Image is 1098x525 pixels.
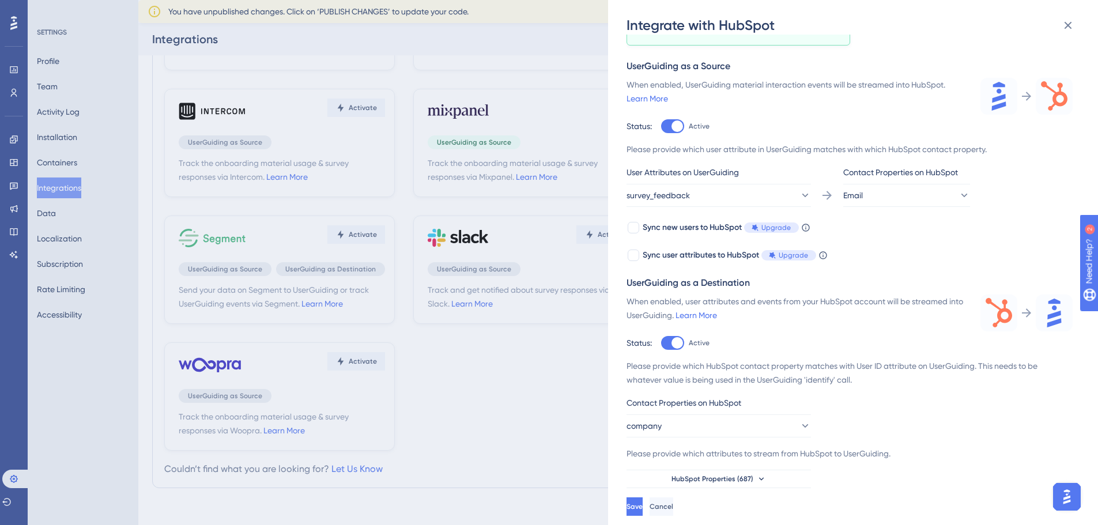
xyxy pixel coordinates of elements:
[627,119,652,133] div: Status:
[627,396,741,410] span: Contact Properties on HubSpot
[627,142,1073,156] div: Please provide which user attribute in UserGuiding matches with which HubSpot contact property.
[650,502,673,511] span: Cancel
[689,122,710,131] span: Active
[627,470,811,488] button: HubSpot Properties (687)
[779,251,808,260] span: Upgrade
[643,248,816,262] div: Sync user attributes to HubSpot
[627,184,811,207] button: survey_feedback
[676,311,717,320] a: Learn More
[627,414,811,437] button: company
[627,336,652,350] div: Status:
[627,447,1073,460] div: Please provide which attributes to stream from HubSpot to UserGuiding.
[627,276,1073,290] div: UserGuiding as a Destination
[627,419,662,433] span: company
[627,59,1073,73] div: UserGuiding as a Source
[627,294,967,322] div: When enabled, user attributes and events from your HubSpot account will be streamed into UserGuid...
[27,3,72,17] span: Need Help?
[627,94,668,103] a: Learn More
[80,6,84,15] div: 2
[761,223,791,232] span: Upgrade
[1050,479,1084,514] iframe: UserGuiding AI Assistant Launcher
[627,359,1073,387] div: Please provide which HubSpot contact property matches with User ID attribute on UserGuiding. This...
[689,338,710,348] span: Active
[627,16,1082,35] div: Integrate with HubSpot
[843,188,863,202] span: Email
[650,497,673,516] button: Cancel
[627,78,967,105] div: When enabled, UserGuiding material interaction events will be streamed into HubSpot.
[627,502,643,511] span: Save
[627,497,643,516] button: Save
[627,188,690,202] span: survey_feedback
[843,184,970,207] button: Email
[643,221,799,235] div: Sync new users to HubSpot
[843,165,958,179] span: Contact Properties on HubSpot
[627,165,739,179] span: User Attributes on UserGuiding
[671,474,753,484] span: HubSpot Properties (687)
